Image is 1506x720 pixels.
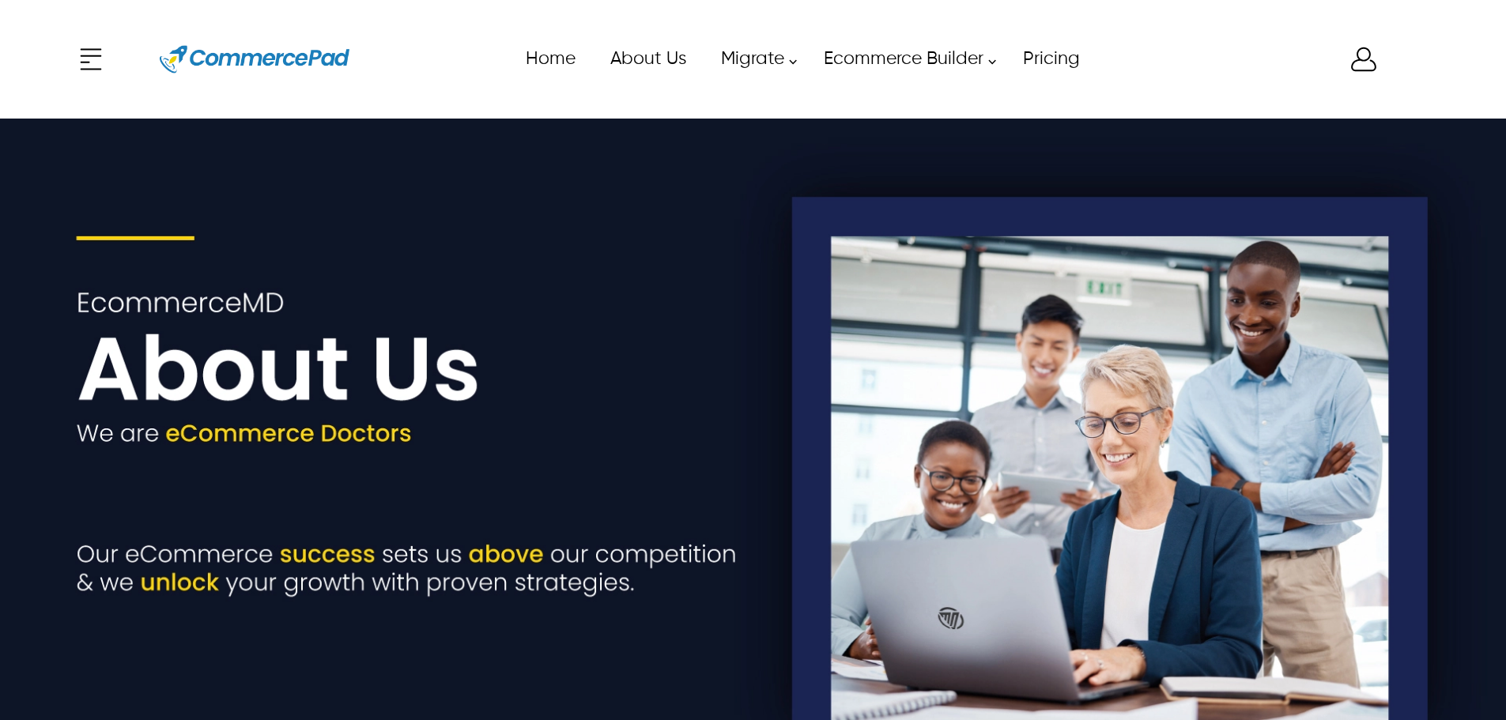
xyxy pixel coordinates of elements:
[806,41,1005,77] a: Ecommerce Builder
[508,41,592,77] a: Home
[1005,41,1096,77] a: Pricing
[1391,43,1423,75] a: Shopping Cart
[146,24,363,95] a: Website Logo for Commerce Pad
[592,41,703,77] a: About Us
[703,41,806,77] a: Migrate
[160,24,349,95] img: Website Logo for Commerce Pad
